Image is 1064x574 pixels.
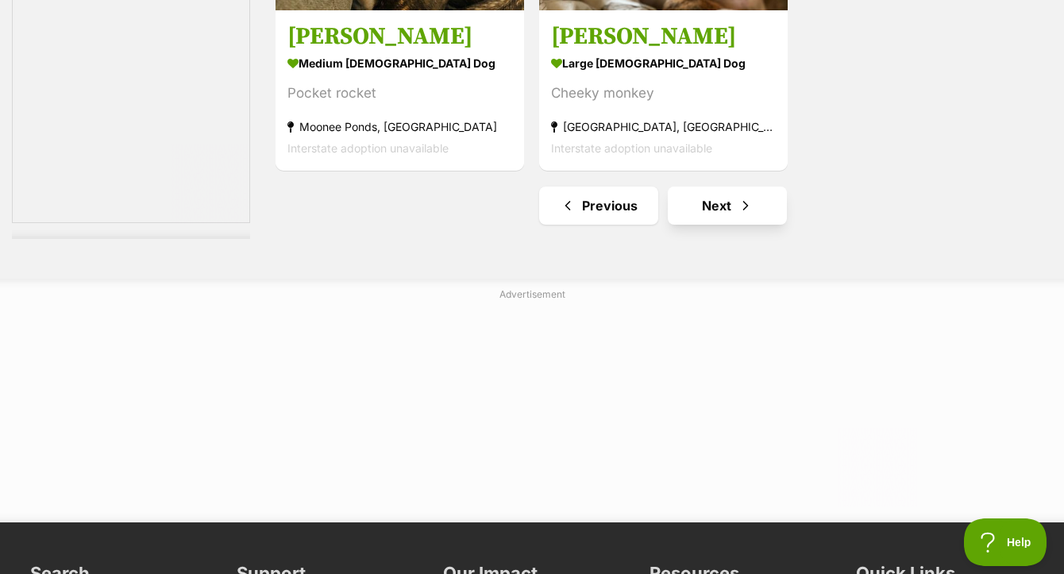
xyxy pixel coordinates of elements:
nav: Pagination [274,187,1052,225]
iframe: Advertisement [147,308,917,507]
strong: Moonee Ponds, [GEOGRAPHIC_DATA] [287,116,512,137]
strong: [GEOGRAPHIC_DATA], [GEOGRAPHIC_DATA] [551,116,776,137]
a: [PERSON_NAME] medium [DEMOGRAPHIC_DATA] Dog Pocket rocket Moonee Ponds, [GEOGRAPHIC_DATA] Interst... [276,10,524,171]
a: Next page [668,187,787,225]
span: Interstate adoption unavailable [287,141,449,155]
iframe: Help Scout Beacon - Open [964,518,1048,566]
strong: large [DEMOGRAPHIC_DATA] Dog [551,52,776,75]
div: Cheeky monkey [551,83,776,104]
div: Pocket rocket [287,83,512,104]
span: Interstate adoption unavailable [551,141,712,155]
img: adc.png [226,1,237,12]
a: Previous page [539,187,658,225]
h3: [PERSON_NAME] [287,21,512,52]
strong: medium [DEMOGRAPHIC_DATA] Dog [287,52,512,75]
h3: [PERSON_NAME] [551,21,776,52]
a: [PERSON_NAME] large [DEMOGRAPHIC_DATA] Dog Cheeky monkey [GEOGRAPHIC_DATA], [GEOGRAPHIC_DATA] Int... [539,10,788,171]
